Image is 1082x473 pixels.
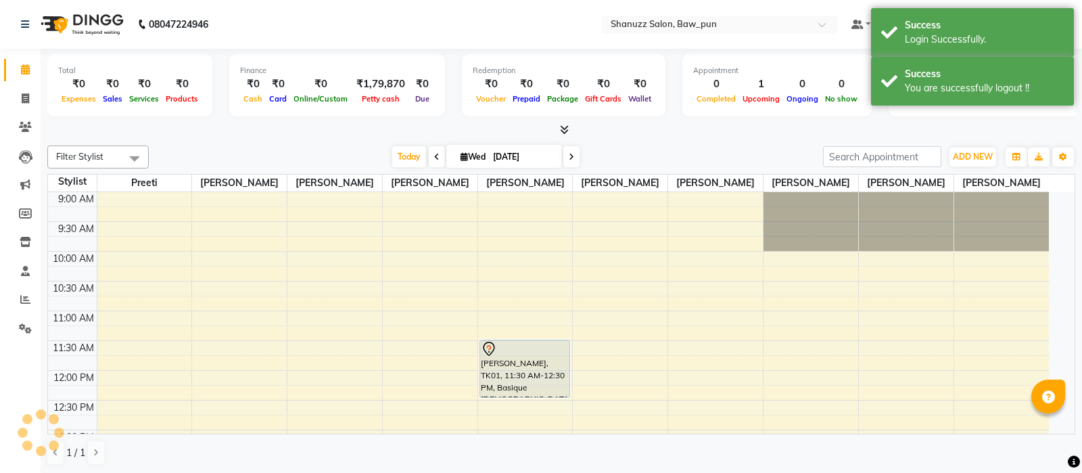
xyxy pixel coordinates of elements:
span: Wallet [625,94,655,104]
div: 11:00 AM [50,311,97,325]
span: Gift Cards [582,94,625,104]
span: Expenses [58,94,99,104]
div: ₹0 [240,76,266,92]
span: Prepaid [509,94,544,104]
div: Total [58,65,202,76]
div: 1 [739,76,783,92]
div: 12:00 PM [51,371,97,385]
div: Appointment [693,65,861,76]
div: ₹0 [410,76,434,92]
span: [PERSON_NAME] [478,175,573,192]
div: ₹0 [625,76,655,92]
div: 0 [693,76,739,92]
b: 08047224946 [149,5,208,43]
span: [PERSON_NAME] [859,175,954,192]
div: Redemption [473,65,655,76]
span: [PERSON_NAME] [954,175,1049,192]
span: Services [126,94,162,104]
input: Search Appointment [823,146,941,167]
span: Completed [693,94,739,104]
div: ₹0 [126,76,162,92]
div: 11:30 AM [50,341,97,355]
button: ADD NEW [949,148,996,166]
div: ₹0 [509,76,544,92]
span: Voucher [473,94,509,104]
span: 1 / 1 [66,446,85,460]
span: Wed [457,152,489,162]
span: [PERSON_NAME] [383,175,477,192]
div: 1:00 PM [56,430,97,445]
div: ₹0 [544,76,582,92]
div: 0 [822,76,861,92]
span: Products [162,94,202,104]
div: ₹1,79,870 [351,76,410,92]
div: ₹0 [473,76,509,92]
div: Login Successfully. [905,32,1064,47]
div: [PERSON_NAME], TK01, 11:30 AM-12:30 PM, Basique [DEMOGRAPHIC_DATA] Haircut - By Senior Stylist [480,340,569,397]
span: Sales [99,94,126,104]
span: Cash [240,94,266,104]
div: Success [905,67,1064,81]
div: You are successfully logout !! [905,81,1064,95]
div: ₹0 [58,76,99,92]
span: Online/Custom [290,94,351,104]
div: ₹0 [162,76,202,92]
input: 2025-10-01 [489,147,557,167]
span: Package [544,94,582,104]
span: Upcoming [739,94,783,104]
span: [PERSON_NAME] [192,175,287,192]
div: 9:00 AM [55,192,97,206]
div: ₹0 [582,76,625,92]
img: logo [34,5,127,43]
span: Today [392,146,426,167]
span: Due [412,94,433,104]
div: 10:00 AM [50,252,97,266]
div: 12:30 PM [51,401,97,415]
div: Success [905,18,1064,32]
span: [PERSON_NAME] [573,175,667,192]
span: ADD NEW [953,152,993,162]
div: ₹0 [290,76,351,92]
div: 0 [783,76,822,92]
div: Finance [240,65,434,76]
span: [PERSON_NAME] [287,175,382,192]
div: ₹0 [266,76,290,92]
div: ₹0 [99,76,126,92]
div: 10:30 AM [50,281,97,296]
span: Card [266,94,290,104]
span: Ongoing [783,94,822,104]
span: No show [822,94,861,104]
span: Petty cash [358,94,403,104]
span: [PERSON_NAME] [763,175,858,192]
div: 9:30 AM [55,222,97,236]
span: Filter Stylist [56,151,103,162]
span: [PERSON_NAME] [668,175,763,192]
div: Stylist [48,175,97,189]
span: Preeti [97,175,192,192]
